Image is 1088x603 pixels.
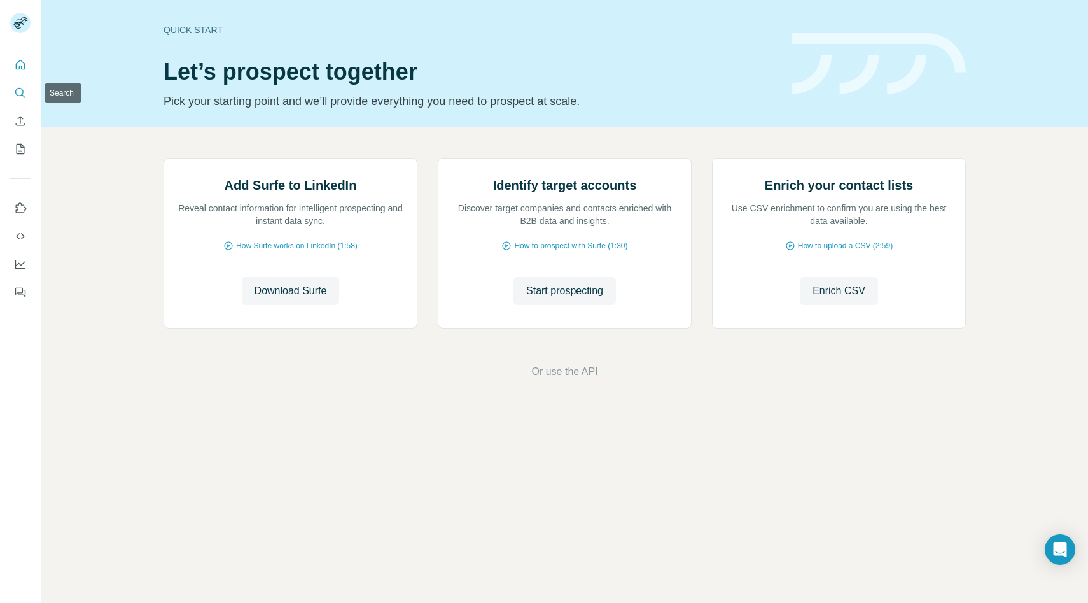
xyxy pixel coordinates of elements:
[236,240,358,252] span: How Surfe works on LinkedIn (1:58)
[242,277,340,305] button: Download Surfe
[513,277,616,305] button: Start prospecting
[164,92,777,110] p: Pick your starting point and we’ll provide everything you need to prospect at scale.
[800,277,878,305] button: Enrich CSV
[164,24,777,36] div: Quick start
[10,281,31,304] button: Feedback
[255,283,327,299] span: Download Surfe
[798,240,893,252] span: How to upload a CSV (2:59)
[225,176,357,194] h2: Add Surfe to LinkedIn
[526,283,603,299] span: Start prospecting
[10,82,31,104] button: Search
[1045,534,1075,565] div: Open Intercom Messenger
[10,110,31,132] button: Enrich CSV
[10,138,31,160] button: My lists
[451,202,678,227] p: Discover target companies and contacts enriched with B2B data and insights.
[792,33,966,95] img: banner
[813,283,865,299] span: Enrich CSV
[10,53,31,76] button: Quick start
[164,59,777,85] h1: Let’s prospect together
[10,253,31,276] button: Dashboard
[725,202,952,227] p: Use CSV enrichment to confirm you are using the best data available.
[531,364,597,380] button: Or use the API
[765,176,913,194] h2: Enrich your contact lists
[514,240,627,252] span: How to prospect with Surfe (1:30)
[493,176,637,194] h2: Identify target accounts
[10,225,31,248] button: Use Surfe API
[10,197,31,220] button: Use Surfe on LinkedIn
[177,202,404,227] p: Reveal contact information for intelligent prospecting and instant data sync.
